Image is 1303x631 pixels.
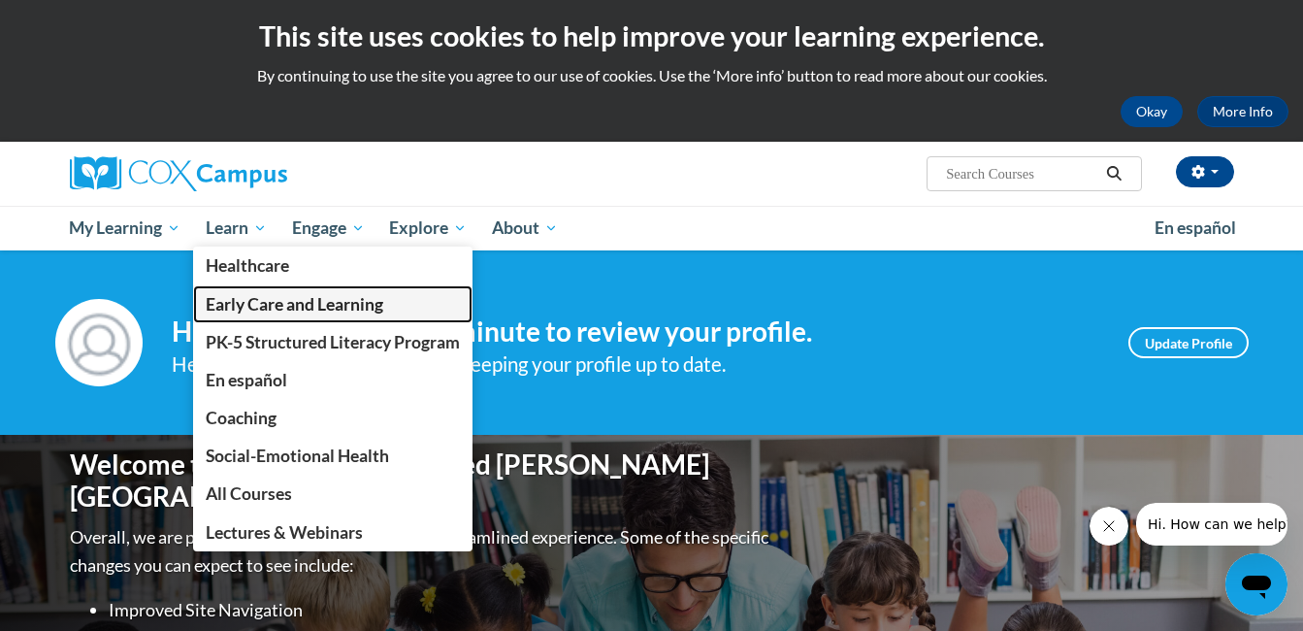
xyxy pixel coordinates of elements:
span: PK-5 Structured Literacy Program [206,332,460,352]
a: Explore [376,206,479,250]
img: Profile Image [55,299,143,386]
a: En español [1142,208,1249,249]
div: Main menu [41,206,1263,250]
iframe: Button to launch messaging window [1225,553,1287,615]
a: Cox Campus [70,156,439,191]
a: En español [193,361,472,399]
div: Help improve your experience by keeping your profile up to date. [172,349,1099,381]
a: Lectures & Webinars [193,514,472,551]
span: En español [206,370,287,390]
input: Search Courses [944,162,1099,185]
span: Coaching [206,408,277,428]
span: Learn [206,216,267,240]
p: By continuing to use the site you agree to our use of cookies. Use the ‘More info’ button to read... [15,65,1288,86]
span: Engage [292,216,365,240]
span: About [492,216,558,240]
img: Cox Campus [70,156,287,191]
a: Learn [193,206,279,250]
button: Search [1099,162,1128,185]
a: More Info [1197,96,1288,127]
span: En español [1155,217,1236,238]
h1: Welcome to the new and improved [PERSON_NAME][GEOGRAPHIC_DATA] [70,448,773,514]
button: Account Settings [1176,156,1234,187]
h4: Hi Altazia Click! Take a minute to review your profile. [172,315,1099,349]
a: Update Profile [1128,327,1249,358]
span: Explore [389,216,467,240]
a: All Courses [193,475,472,513]
span: Healthcare [206,255,289,276]
iframe: Message from company [1136,503,1287,546]
span: Early Care and Learning [206,294,383,315]
span: All Courses [206,483,292,504]
iframe: Close message [1090,507,1128,546]
a: Engage [279,206,377,250]
a: Coaching [193,399,472,437]
a: About [479,206,570,250]
p: Overall, we are proud to provide you with a more streamlined experience. Some of the specific cha... [70,523,773,580]
span: My Learning [69,216,180,240]
a: Early Care and Learning [193,285,472,323]
h2: This site uses cookies to help improve your learning experience. [15,17,1288,55]
span: Social-Emotional Health [206,446,389,466]
a: Healthcare [193,247,472,284]
span: Hi. How can we help? [12,14,157,29]
li: Improved Site Navigation [109,596,773,624]
a: My Learning [57,206,194,250]
span: Lectures & Webinars [206,522,363,543]
a: Social-Emotional Health [193,437,472,475]
button: Okay [1121,96,1183,127]
a: PK-5 Structured Literacy Program [193,323,472,361]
